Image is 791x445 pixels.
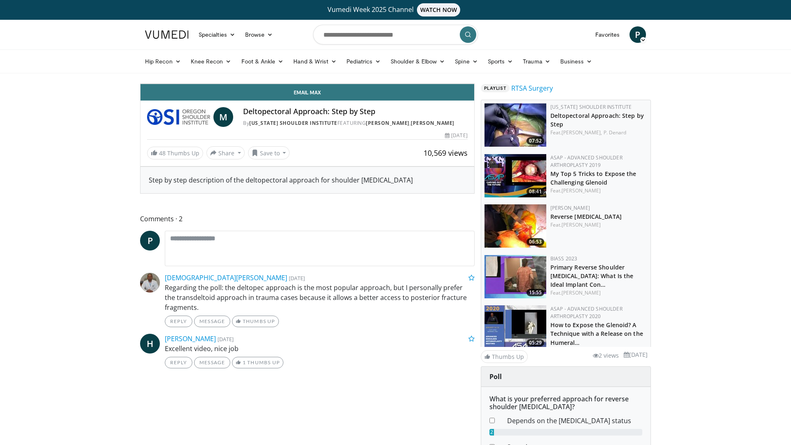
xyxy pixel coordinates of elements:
[527,137,544,145] span: 07:52
[165,316,192,327] a: Reply
[484,305,546,349] img: 56a87972-5145-49b8-a6bd-8880e961a6a7.150x105_q85_crop-smart_upscale.jpg
[593,351,619,360] li: 2 views
[481,350,528,363] a: Thumbs Up
[550,129,647,136] div: Feat.
[511,83,553,93] a: RTSA Surgery
[186,53,236,70] a: Knee Recon
[481,84,510,92] span: Playlist
[550,112,644,128] a: Deltopectoral Approach: Step by Step
[550,154,623,169] a: ASAP - Advanced Shoulder ArthroPlasty 2019
[243,359,246,365] span: 1
[424,148,468,158] span: 10,569 views
[213,107,233,127] a: M
[527,289,544,296] span: 15:55
[140,84,474,101] a: Email Max
[527,339,544,347] span: 05:29
[140,334,160,354] a: H
[630,26,646,43] a: P
[165,357,192,368] a: Reply
[550,221,647,229] div: Feat.
[159,149,166,157] span: 48
[550,321,643,346] a: How to Expose the Glenoid? A Technique with a Release on the Humeral…
[140,273,160,293] img: Avatar
[484,154,546,197] a: 08:41
[232,316,278,327] a: Thumbs Up
[236,53,289,70] a: Foot & Ankle
[562,187,601,194] a: [PERSON_NAME]
[484,255,546,298] img: 685b1e85-d436-4727-95de-f618bf0e9a49.150x105_q85_crop-smart_upscale.jpg
[550,170,637,186] a: My Top 5 Tricks to Expose the Challenging Glenoid
[518,53,555,70] a: Trauma
[604,129,627,136] a: P. Denard
[218,335,234,343] small: [DATE]
[147,147,203,159] a: 48 Thumbs Up
[489,395,642,411] h6: What is your preferred approach for reverse shoulder [MEDICAL_DATA]?
[206,146,245,159] button: Share
[342,53,386,70] a: Pediatrics
[249,119,337,126] a: [US_STATE] Shoulder Institute
[165,334,216,343] a: [PERSON_NAME]
[484,204,546,248] img: 95bce4fb-b8de-4d48-aed2-7ba4543304b6.150x105_q85_crop-smart_upscale.jpg
[550,289,647,297] div: Feat.
[484,305,546,349] a: 05:29
[555,53,597,70] a: Business
[550,305,623,320] a: ASAP - Advanced Shoulder ArthroPlasty 2020
[140,231,160,251] a: P
[445,132,467,139] div: [DATE]
[288,53,342,70] a: Hand & Wrist
[590,26,625,43] a: Favorites
[550,263,634,288] a: Primary Reverse Shoulder [MEDICAL_DATA]: What Is the Ideal Implant Con…
[146,3,645,16] a: Vumedi Week 2025 ChannelWATCH NOW
[194,26,240,43] a: Specialties
[484,154,546,197] img: b61a968a-1fa8-450f-8774-24c9f99181bb.150x105_q85_crop-smart_upscale.jpg
[489,372,502,381] strong: Poll
[145,30,189,39] img: VuMedi Logo
[624,350,648,359] li: [DATE]
[484,103,546,147] img: 30ff5fa8-74f0-4d68-bca0-d108ed0a2cb7.150x105_q85_crop-smart_upscale.jpg
[366,119,410,126] a: [PERSON_NAME]
[417,3,461,16] span: WATCH NOW
[243,107,467,116] h4: Deltopectoral Approach: Step by Step
[550,204,590,211] a: [PERSON_NAME]
[386,53,450,70] a: Shoulder & Elbow
[562,129,602,136] a: [PERSON_NAME],
[289,274,305,282] small: [DATE]
[240,26,278,43] a: Browse
[232,357,283,368] a: 1 Thumbs Up
[562,221,601,228] a: [PERSON_NAME]
[411,119,454,126] a: [PERSON_NAME]
[194,316,230,327] a: Message
[550,187,647,194] div: Feat.
[248,146,290,159] button: Save to
[562,289,601,296] a: [PERSON_NAME]
[484,103,546,147] a: 07:52
[501,416,648,426] dd: Depends on the [MEDICAL_DATA] status
[550,103,632,110] a: [US_STATE] Shoulder Institute
[527,238,544,246] span: 06:53
[550,213,622,220] a: Reverse [MEDICAL_DATA]
[147,107,210,127] img: Oregon Shoulder Institute
[489,429,494,436] div: 2
[550,255,578,262] a: BIASS 2023
[165,273,287,282] a: [DEMOGRAPHIC_DATA][PERSON_NAME]
[165,344,475,354] p: Excellent video, nice job
[483,53,518,70] a: Sports
[243,119,467,127] div: By FEATURING ,
[450,53,482,70] a: Spine
[313,25,478,44] input: Search topics, interventions
[527,188,544,195] span: 08:41
[194,357,230,368] a: Message
[165,283,475,312] p: Regarding the poll: the deltopec approach is the most popular approach, but I personally prefer t...
[149,175,466,185] div: Step by step description of the deltopectoral approach for shoulder [MEDICAL_DATA]
[484,204,546,248] a: 06:53
[140,213,475,224] span: Comments 2
[484,255,546,298] a: 15:55
[140,53,186,70] a: Hip Recon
